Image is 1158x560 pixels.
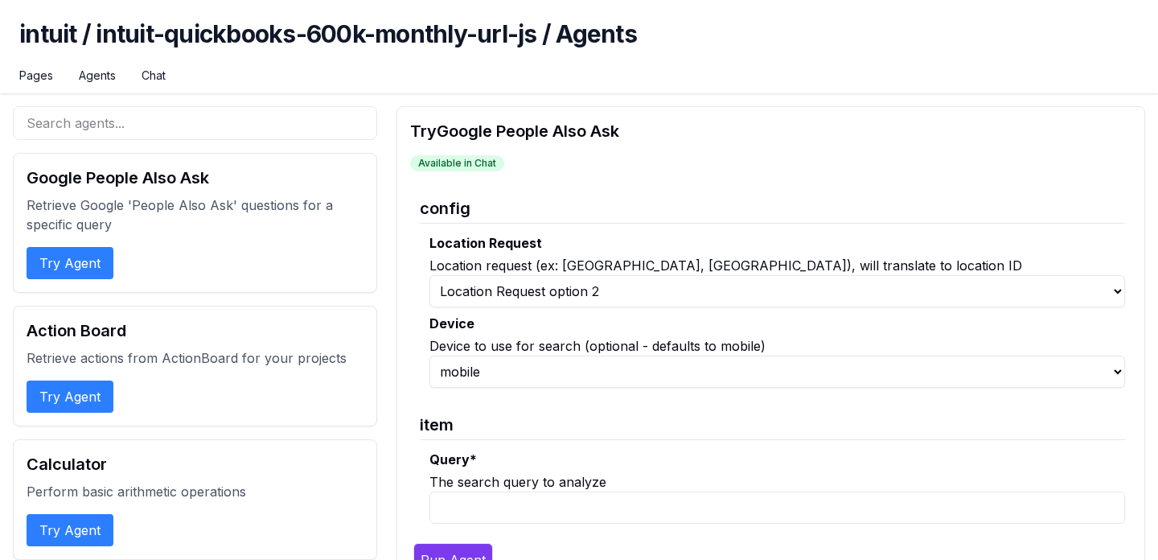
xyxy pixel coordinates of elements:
[429,256,1125,275] div: Location request (ex: [GEOGRAPHIC_DATA], [GEOGRAPHIC_DATA]), will translate to location ID
[79,68,116,84] a: Agents
[420,184,1125,224] legend: config
[142,68,166,84] a: Chat
[429,336,1125,356] div: Device to use for search (optional - defaults to mobile)
[429,450,1125,469] label: Query
[410,155,504,171] span: Available in Chat
[420,401,1125,440] legend: item
[27,167,363,189] h2: Google People Also Ask
[410,120,1131,142] h2: Try Google People Also Ask
[429,472,1125,492] div: The search query to analyze
[429,233,1125,253] label: Location Request
[19,19,1139,68] h1: intuit / intuit-quickbooks-600k-monthly-url-js / Agents
[27,453,363,476] h2: Calculator
[27,381,113,413] button: Try Agent
[27,482,363,501] p: Perform basic arithmetic operations
[13,106,377,140] input: Search agents...
[27,319,363,342] h2: Action Board
[19,68,53,84] a: Pages
[429,314,1125,333] label: Device
[27,196,363,234] p: Retrieve Google 'People Also Ask' questions for a specific query
[27,247,113,279] button: Try Agent
[27,348,363,368] p: Retrieve actions from ActionBoard for your projects
[27,514,113,546] button: Try Agent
